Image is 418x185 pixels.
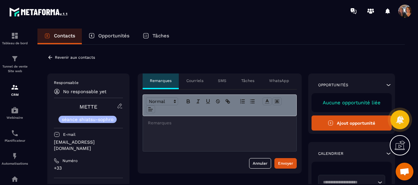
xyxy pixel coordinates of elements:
[62,158,78,163] p: Numéro
[269,78,289,83] p: WhatsApp
[152,33,169,39] p: Tâches
[318,82,348,88] p: Opportunités
[2,147,28,170] a: automationsautomationsAutomatisations
[2,116,28,119] p: Webinaire
[11,129,19,137] img: scheduler
[150,78,172,83] p: Remarques
[2,50,28,78] a: formationformationTunnel de vente Site web
[274,158,297,169] button: Envoyer
[218,78,226,83] p: SMS
[63,89,106,94] p: No responsable yet
[2,41,28,45] p: Tableau de bord
[312,115,392,131] button: Ajout opportunité
[80,104,97,110] a: METTE
[11,83,19,91] img: formation
[11,32,19,40] img: formation
[54,33,75,39] p: Contacts
[82,29,136,44] a: Opportunités
[249,158,271,169] button: Annuler
[2,124,28,147] a: schedulerschedulerPlanificateur
[11,106,19,114] img: automations
[2,139,28,142] p: Planificateur
[62,117,113,122] p: séance shiatsu-sophro
[63,132,76,137] p: E-mail
[54,80,123,85] p: Responsable
[2,78,28,101] a: formationformationCRM
[11,55,19,63] img: formation
[396,163,413,180] div: Ouvrir le chat
[55,55,95,60] p: Revenir aux contacts
[2,101,28,124] a: automationsautomationsWebinaire
[2,64,28,73] p: Tunnel de vente Site web
[54,165,123,171] p: +33
[98,33,129,39] p: Opportunités
[278,160,293,167] div: Envoyer
[9,6,68,18] img: logo
[2,162,28,165] p: Automatisations
[241,78,254,83] p: Tâches
[2,93,28,96] p: CRM
[11,152,19,160] img: automations
[136,29,176,44] a: Tâches
[318,151,343,156] p: Calendrier
[37,29,82,44] a: Contacts
[186,78,203,83] p: Courriels
[54,139,123,152] p: [EMAIL_ADDRESS][DOMAIN_NAME]
[11,175,19,183] img: automations
[318,100,385,106] p: Aucune opportunité liée
[2,27,28,50] a: formationformationTableau de bord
